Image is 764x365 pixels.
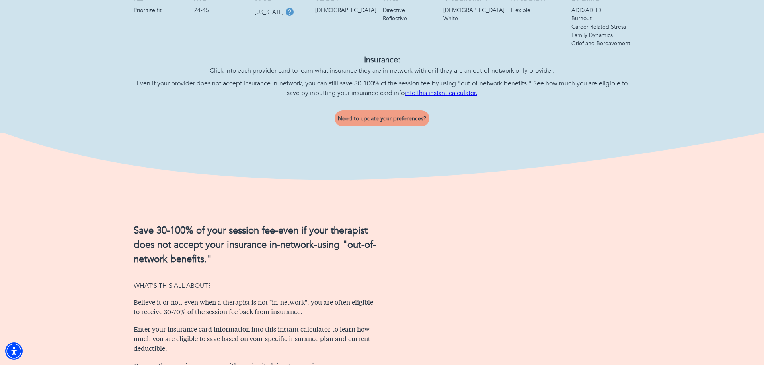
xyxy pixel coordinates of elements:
p: Grief and Bereavement [571,39,630,48]
p: Family Dynamics [571,31,630,39]
h2: Save 30-100% of your session fee-even if your therapist does not accept your insurance in-network... [134,224,377,267]
p: Directive [383,6,437,14]
p: ADD/ADHD [571,6,630,14]
p: White [443,14,505,23]
p: Career-Related Stress [571,23,630,31]
p: WHAT'S THIS ALL ABOUT? [134,281,377,290]
p: Insurance: [134,54,630,66]
p: Click into each provider card to learn what insurance they are in-network with or if they are an ... [134,66,630,75]
button: tooltip [284,6,296,18]
a: into this instant calculator. [405,89,477,97]
p: [DEMOGRAPHIC_DATA] [315,6,376,14]
div: Accessibility Menu [5,342,23,360]
button: Need to update your preferences? [335,110,429,126]
p: Asian [443,6,505,14]
p: Burnout [571,14,630,23]
p: Enter your insurance card information into this instant calculator to learn how much you are elig... [134,325,377,354]
p: Believe it or not, even when a therapist is not "in-network", you are often eligible to receive 3... [134,298,377,317]
p: Reflective [383,14,437,23]
span: Need to update your preferences? [338,115,426,122]
p: 24-45 [194,6,248,14]
p: Even if your provider does not accept insurance in-network, you can still save 30-100% of the ses... [134,79,630,98]
p: [US_STATE] [255,8,284,16]
p: Flexible [511,6,565,14]
p: Prioritize fit [134,6,188,14]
